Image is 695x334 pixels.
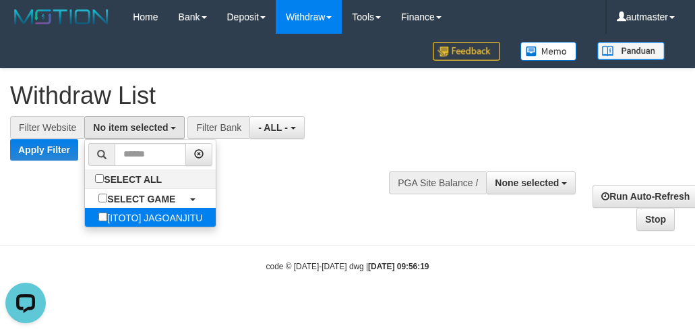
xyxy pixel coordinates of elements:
button: No item selected [84,116,185,139]
label: [ITOTO] JAGOANJITU [85,208,216,227]
img: Button%20Memo.svg [520,42,577,61]
div: Filter Bank [187,116,249,139]
button: Open LiveChat chat widget [5,5,46,46]
div: Filter Website [10,116,84,139]
img: panduan.png [597,42,665,60]
button: Apply Filter [10,139,78,161]
input: SELECT GAME [98,194,107,202]
a: Stop [636,208,675,231]
input: SELECT ALL [95,174,104,183]
span: None selected [495,177,559,188]
button: None selected [486,171,576,194]
button: - ALL - [249,116,304,139]
span: - ALL - [258,122,288,133]
a: SELECT GAME [85,189,216,208]
div: PGA Site Balance / [389,171,486,194]
label: SELECT ALL [85,169,175,188]
h1: Withdraw List [10,82,450,109]
small: code © [DATE]-[DATE] dwg | [266,262,429,271]
span: No item selected [93,122,168,133]
img: MOTION_logo.png [10,7,113,27]
strong: [DATE] 09:56:19 [368,262,429,271]
b: SELECT GAME [107,194,175,204]
img: Feedback.jpg [433,42,500,61]
input: [ITOTO] JAGOANJITU [98,213,107,221]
